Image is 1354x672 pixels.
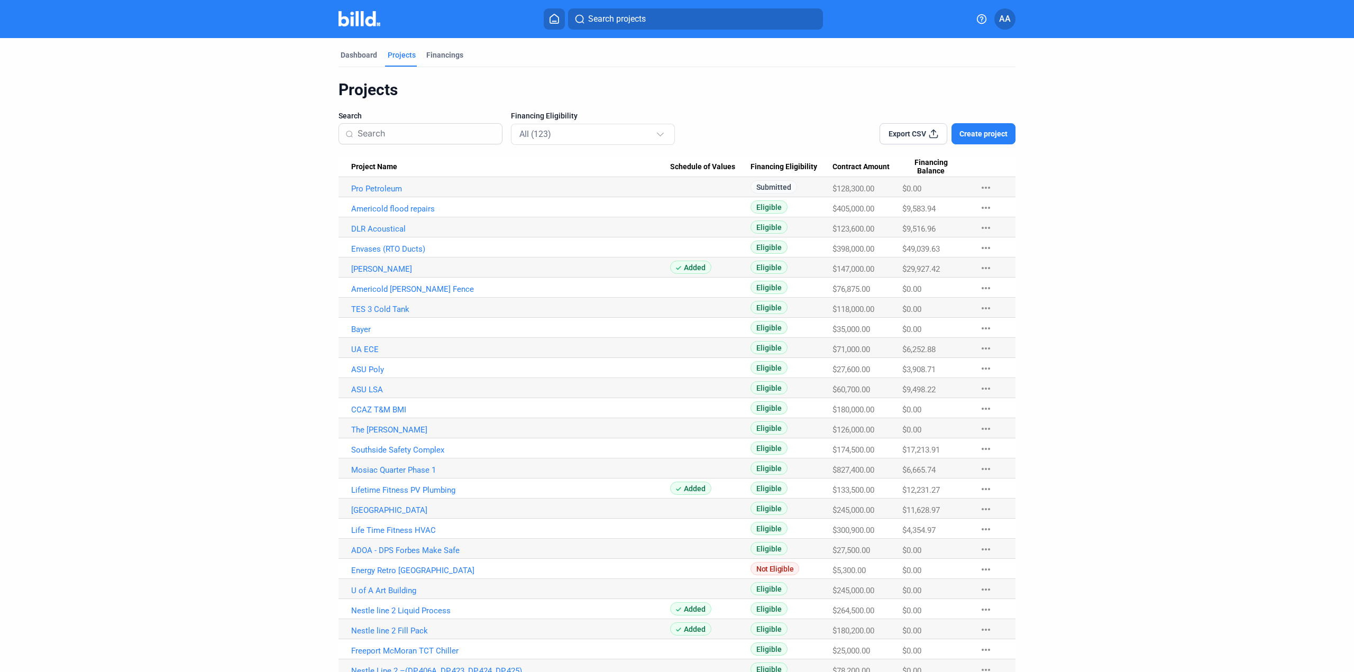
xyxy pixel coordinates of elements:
[751,321,788,334] span: Eligible
[902,646,921,656] span: $0.00
[832,345,870,354] span: $71,000.00
[751,622,788,636] span: Eligible
[902,546,921,555] span: $0.00
[351,204,670,214] a: Americold flood repairs
[902,586,921,595] span: $0.00
[889,128,926,139] span: Export CSV
[351,526,670,535] a: Life Time Fitness HVAC
[351,162,397,172] span: Project Name
[338,11,380,26] img: Billd Company Logo
[832,505,874,515] span: $245,000.00
[980,402,992,415] mat-icon: more_horiz
[980,382,992,395] mat-icon: more_horiz
[902,566,921,575] span: $0.00
[980,643,992,656] mat-icon: more_horiz
[902,606,921,615] span: $0.00
[358,123,496,145] input: Search
[351,405,670,415] a: CCAZ T&M BMI
[751,602,788,615] span: Eligible
[751,502,788,515] span: Eligible
[351,646,670,656] a: Freeport McMoran TCT Chiller
[351,505,670,515] a: [GEOGRAPHIC_DATA]
[670,162,751,172] div: Schedule of Values
[980,503,992,515] mat-icon: more_horiz
[902,158,969,176] div: Financing Balance
[832,204,874,214] span: $405,000.00
[902,264,940,274] span: $29,927.42
[351,626,670,636] a: Nestle line 2 Fill Pack
[751,200,788,214] span: Eligible
[351,425,670,435] a: The [PERSON_NAME]
[902,465,936,475] span: $6,665.74
[832,325,870,334] span: $35,000.00
[351,385,670,394] a: ASU LSA
[902,385,936,394] span: $9,498.22
[980,362,992,375] mat-icon: more_horiz
[959,128,1008,139] span: Create project
[568,8,823,30] button: Search projects
[751,562,799,575] span: Not Eligible
[351,284,670,294] a: Americold [PERSON_NAME] Fence
[832,586,874,595] span: $245,000.00
[980,262,992,274] mat-icon: more_horiz
[832,626,874,636] span: $180,200.00
[751,162,817,172] span: Financing Eligibility
[751,542,788,555] span: Eligible
[751,582,788,595] span: Eligible
[351,264,670,274] a: [PERSON_NAME]
[751,261,788,274] span: Eligible
[902,526,936,535] span: $4,354.97
[351,224,670,234] a: DLR Acoustical
[751,642,788,656] span: Eligible
[338,80,1015,100] div: Projects
[980,302,992,315] mat-icon: more_horiz
[670,602,711,615] span: Added
[880,123,947,144] button: Export CSV
[751,482,788,495] span: Eligible
[832,546,870,555] span: $27,500.00
[670,261,711,274] span: Added
[902,244,940,254] span: $49,039.63
[751,241,788,254] span: Eligible
[341,50,377,60] div: Dashboard
[751,301,788,314] span: Eligible
[832,445,874,455] span: $174,500.00
[980,623,992,636] mat-icon: more_horiz
[751,281,788,294] span: Eligible
[670,482,711,495] span: Added
[902,365,936,374] span: $3,908.71
[980,322,992,335] mat-icon: more_horiz
[351,325,670,334] a: Bayer
[952,123,1015,144] button: Create project
[351,365,670,374] a: ASU Poly
[670,622,711,636] span: Added
[351,485,670,495] a: Lifetime Fitness PV Plumbing
[832,184,874,194] span: $128,300.00
[351,345,670,354] a: UA ECE
[351,606,670,615] a: Nestle line 2 Liquid Process
[426,50,463,60] div: Financings
[902,345,936,354] span: $6,252.88
[832,365,870,374] span: $27,600.00
[832,284,870,294] span: $76,875.00
[902,224,936,234] span: $9,516.96
[980,422,992,435] mat-icon: more_horiz
[902,184,921,194] span: $0.00
[832,526,874,535] span: $300,900.00
[832,646,870,656] span: $25,000.00
[980,201,992,214] mat-icon: more_horiz
[832,224,874,234] span: $123,600.00
[999,13,1011,25] span: AA
[832,405,874,415] span: $180,000.00
[751,361,788,374] span: Eligible
[511,111,578,121] span: Financing Eligibility
[751,421,788,435] span: Eligible
[994,8,1015,30] button: AA
[351,546,670,555] a: ADOA - DPS Forbes Make Safe
[388,50,416,60] div: Projects
[751,162,832,172] div: Financing Eligibility
[902,485,940,495] span: $12,231.27
[751,381,788,394] span: Eligible
[980,181,992,194] mat-icon: more_horiz
[832,305,874,314] span: $118,000.00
